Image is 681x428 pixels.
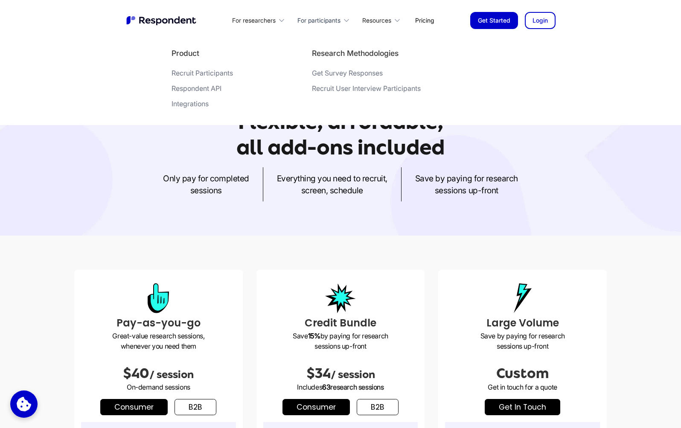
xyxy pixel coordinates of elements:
a: Get Started [470,12,518,29]
a: Login [525,12,556,29]
img: Untitled UI logotext [125,15,198,26]
a: Recruit Participants [172,69,233,81]
h3: Credit Bundle [263,315,418,331]
span: 63 [322,383,330,391]
p: Everything you need to recruit, screen, schedule [277,172,387,196]
a: b2b [357,399,399,415]
span: Custom [496,366,549,381]
span: $34 [306,366,331,381]
a: b2b [175,399,216,415]
p: Save by paying for research sessions up-front [445,331,600,351]
h4: Research Methodologies [312,48,399,58]
div: Integrations [172,99,209,108]
a: Consumer [282,399,350,415]
p: Save by paying for research sessions up-front [263,331,418,351]
span: research sessions [330,383,384,391]
a: Respondent API [172,84,233,96]
p: Get in touch for a quote [445,382,600,392]
a: Consumer [100,399,168,415]
h3: Pay-as-you-go [81,315,236,331]
span: / session [331,369,375,381]
h3: Large Volume [445,315,600,331]
div: Recruit Participants [172,69,233,77]
a: Pricing [408,10,441,30]
a: Recruit User Interview Participants [312,84,421,96]
a: Integrations [172,99,233,111]
div: Resources [362,16,391,25]
span: $40 [123,366,149,381]
p: Only pay for completed sessions [163,172,249,196]
div: Respondent API [172,84,221,93]
div: For researchers [227,10,293,30]
a: home [125,15,198,26]
p: Great-value research sessions, whenever you need them [81,331,236,351]
div: Resources [358,10,408,30]
h4: Product [172,48,199,58]
a: get in touch [485,399,560,415]
span: / session [149,369,194,381]
strong: 15% [308,332,320,340]
p: On-demand sessions [81,382,236,392]
p: Save by paying for research sessions up-front [415,172,518,196]
div: For participants [293,10,358,30]
div: For participants [297,16,340,25]
div: For researchers [232,16,276,25]
p: Includes [263,382,418,392]
div: Recruit User Interview Participants [312,84,421,93]
a: Get Survey Responses [312,69,421,81]
div: Get Survey Responses [312,69,383,77]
